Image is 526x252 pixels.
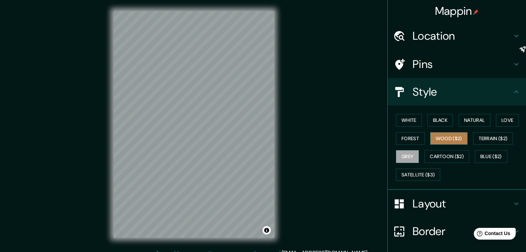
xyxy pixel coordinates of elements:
div: Border [388,217,526,245]
button: Forest [396,132,425,145]
div: Pins [388,50,526,78]
button: Toggle attribution [262,226,271,234]
button: Wood ($2) [430,132,468,145]
iframe: Help widget launcher [464,225,518,244]
button: Terrain ($2) [473,132,513,145]
h4: Mappin [435,4,479,18]
canvas: Map [113,11,274,238]
div: Layout [388,190,526,217]
button: White [396,114,422,127]
button: Black [427,114,453,127]
button: Satellite ($3) [396,168,440,181]
button: Grey [396,150,419,163]
h4: Pins [413,57,512,71]
button: Love [496,114,519,127]
button: Natural [459,114,490,127]
h4: Style [413,85,512,99]
img: pin-icon.png [473,9,479,15]
h4: Border [413,224,512,238]
div: Location [388,22,526,50]
button: Cartoon ($2) [424,150,469,163]
h4: Location [413,29,512,43]
h4: Layout [413,197,512,211]
button: Blue ($2) [475,150,507,163]
div: Style [388,78,526,106]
